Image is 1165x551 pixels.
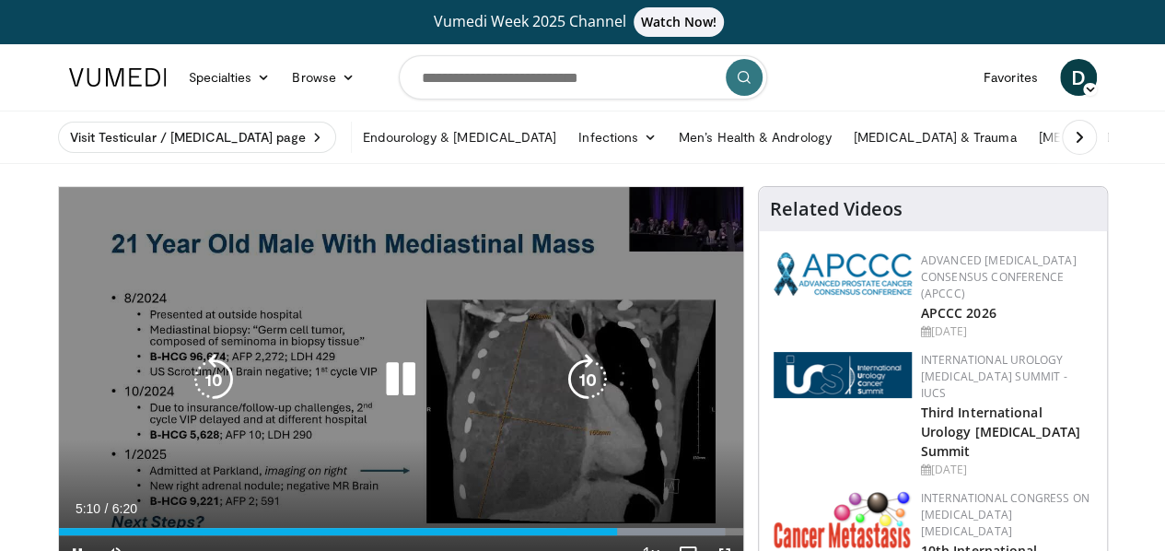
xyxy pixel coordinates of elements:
[352,119,567,156] a: Endourology & [MEDICAL_DATA]
[59,528,743,535] div: Progress Bar
[921,462,1092,478] div: [DATE]
[281,59,366,96] a: Browse
[921,252,1077,301] a: Advanced [MEDICAL_DATA] Consensus Conference (APCCC)
[921,490,1089,539] a: International Congress on [MEDICAL_DATA] [MEDICAL_DATA]
[399,55,767,100] input: Search topics, interventions
[69,68,167,87] img: VuMedi Logo
[921,304,996,322] a: APCCC 2026
[668,119,843,156] a: Men’s Health & Andrology
[921,352,1067,401] a: International Urology [MEDICAL_DATA] Summit - IUCS
[1027,119,1152,156] a: [MEDICAL_DATA]
[774,352,912,398] img: 62fb9566-9173-4071-bcb6-e47c745411c0.png.150x105_q85_autocrop_double_scale_upscale_version-0.2.png
[1060,59,1097,96] a: D
[921,323,1092,340] div: [DATE]
[76,501,100,516] span: 5:10
[634,7,725,37] span: Watch Now!
[105,501,109,516] span: /
[72,7,1094,37] a: Vumedi Week 2025 ChannelWatch Now!
[774,490,912,548] img: 6ff8bc22-9509-4454-a4f8-ac79dd3b8976.png.150x105_q85_autocrop_double_scale_upscale_version-0.2.png
[112,501,137,516] span: 6:20
[843,119,1028,156] a: [MEDICAL_DATA] & Trauma
[178,59,282,96] a: Specialties
[973,59,1049,96] a: Favorites
[770,198,903,220] h4: Related Videos
[921,404,1080,460] a: Third International Urology [MEDICAL_DATA] Summit
[567,119,668,156] a: Infections
[58,122,337,153] a: Visit Testicular / [MEDICAL_DATA] page
[774,252,912,296] img: 92ba7c40-df22-45a2-8e3f-1ca017a3d5ba.png.150x105_q85_autocrop_double_scale_upscale_version-0.2.png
